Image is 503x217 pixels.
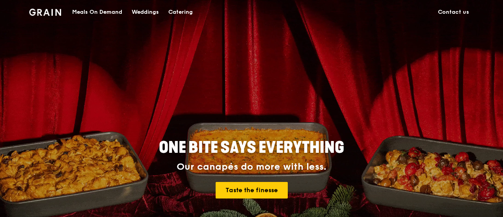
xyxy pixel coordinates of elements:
div: Catering [168,0,193,24]
a: Taste the finesse [216,182,288,198]
span: ONE BITE SAYS EVERYTHING [159,138,344,157]
a: Weddings [127,0,164,24]
div: Our canapés do more with less. [110,161,393,172]
a: Contact us [433,0,474,24]
a: Catering [164,0,197,24]
img: Grain [29,9,61,16]
div: Weddings [132,0,159,24]
div: Meals On Demand [72,0,122,24]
